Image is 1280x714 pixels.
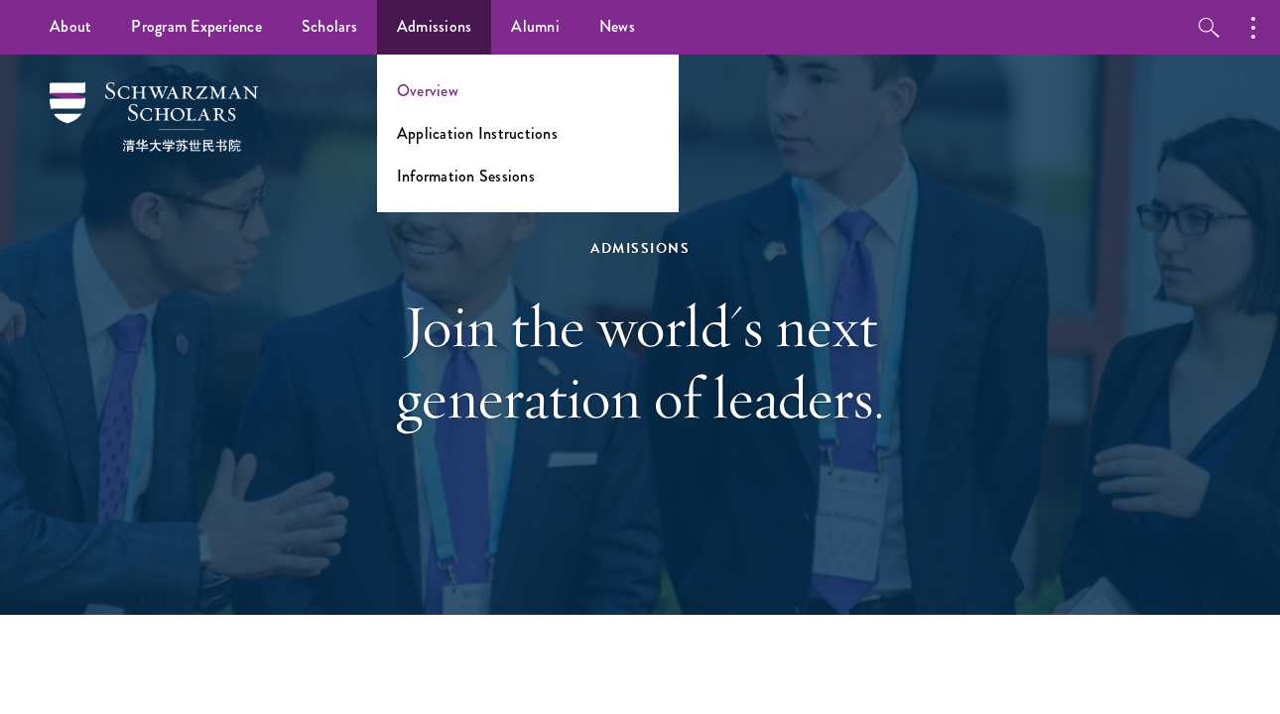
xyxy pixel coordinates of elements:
[50,82,258,152] img: Schwarzman Scholars
[298,291,982,433] h1: Join the world's next generation of leaders.
[397,165,535,187] a: Information Sessions
[397,122,558,145] a: Application Instructions
[298,236,982,261] div: Admissions
[397,79,458,102] a: Overview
